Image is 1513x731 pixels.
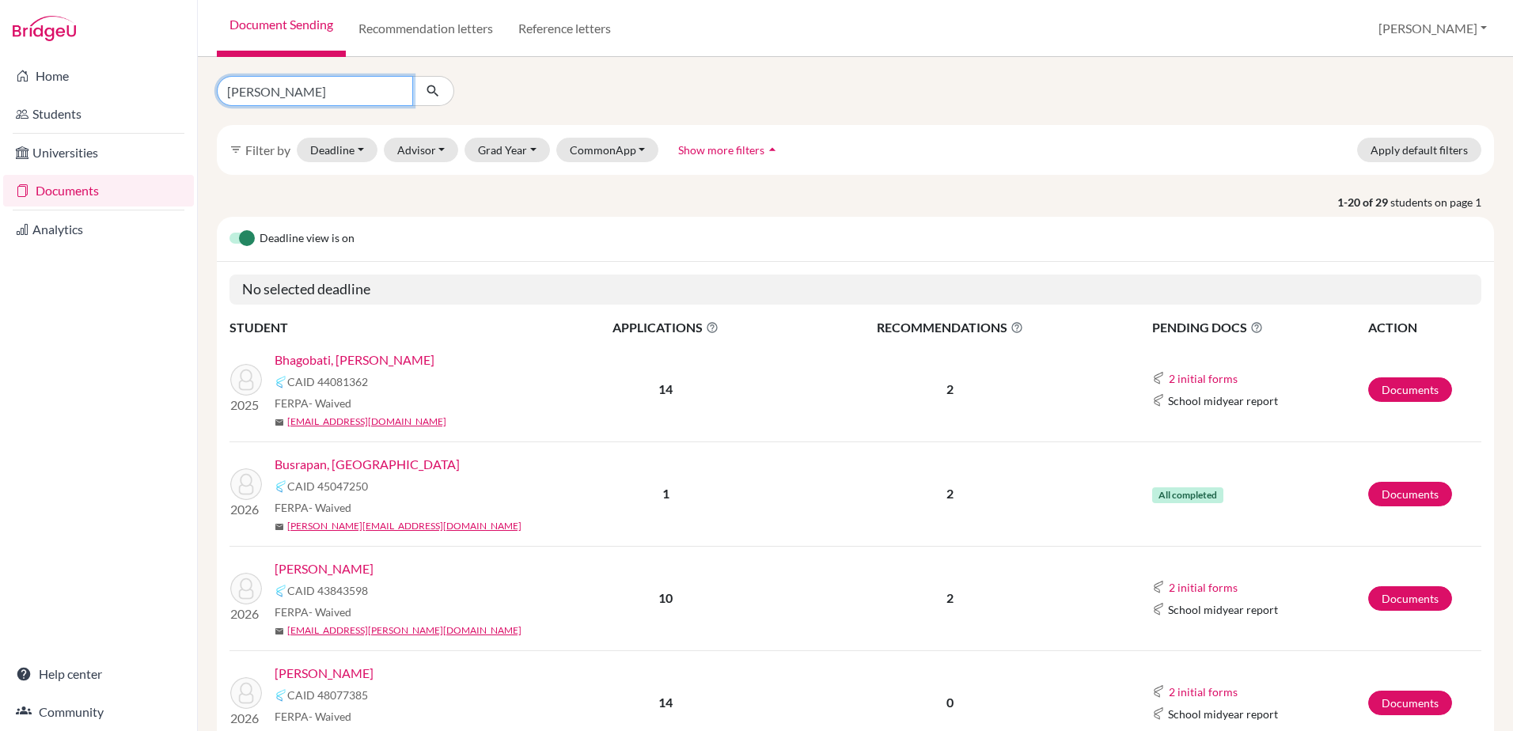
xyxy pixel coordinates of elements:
a: Universities [3,137,194,169]
img: Common App logo [275,480,287,493]
span: mail [275,627,284,636]
a: Documents [1368,586,1452,611]
span: mail [275,522,284,532]
span: APPLICATIONS [547,318,784,337]
a: Students [3,98,194,130]
span: FERPA [275,708,351,725]
a: Busrapan, [GEOGRAPHIC_DATA] [275,455,460,474]
img: Bridge-U [13,16,76,41]
a: Documents [1368,377,1452,402]
span: School midyear report [1168,601,1278,618]
img: Common App logo [1152,372,1165,384]
button: Deadline [297,138,377,162]
span: - Waived [309,501,351,514]
span: Filter by [245,142,290,157]
h5: No selected deadline [229,275,1481,305]
span: School midyear report [1168,706,1278,722]
span: All completed [1152,487,1223,503]
button: Apply default filters [1357,138,1481,162]
span: FERPA [275,604,351,620]
a: Documents [1368,691,1452,715]
p: 2025 [230,396,262,415]
button: 2 initial forms [1168,578,1238,597]
a: Bhagobati, [PERSON_NAME] [275,350,434,369]
img: Common App logo [275,585,287,597]
p: 0 [786,693,1113,712]
p: 2 [786,589,1113,608]
p: 2026 [230,500,262,519]
span: PENDING DOCS [1152,318,1367,337]
a: Documents [3,175,194,206]
b: 14 [658,695,673,710]
th: ACTION [1367,317,1481,338]
a: [PERSON_NAME] [275,559,374,578]
a: Documents [1368,482,1452,506]
p: 2026 [230,709,262,728]
span: students on page 1 [1390,194,1494,210]
img: Common App logo [275,689,287,702]
a: [PERSON_NAME] [275,664,374,683]
span: mail [275,418,284,427]
button: Show more filtersarrow_drop_up [665,138,794,162]
button: Grad Year [465,138,550,162]
img: Leung, Matthew [230,677,262,709]
img: Common App logo [1152,603,1165,615]
input: Find student by name... [217,76,413,106]
a: [PERSON_NAME][EMAIL_ADDRESS][DOMAIN_NAME] [287,519,521,533]
th: STUDENT [229,317,546,338]
a: [EMAIL_ADDRESS][DOMAIN_NAME] [287,415,446,429]
span: RECOMMENDATIONS [786,318,1113,337]
a: Home [3,60,194,92]
i: filter_list [229,143,242,156]
img: Common App logo [1152,581,1165,593]
p: 2 [786,380,1113,399]
span: - Waived [309,605,351,619]
img: Common App logo [1152,394,1165,407]
img: Hammerson-Jones, William [230,573,262,604]
span: - Waived [309,710,351,723]
b: 10 [658,590,673,605]
p: 2026 [230,604,262,623]
button: CommonApp [556,138,659,162]
span: CAID 44081362 [287,373,368,390]
button: Advisor [384,138,459,162]
span: - Waived [309,396,351,410]
b: 14 [658,381,673,396]
i: arrow_drop_up [764,142,780,157]
span: FERPA [275,395,351,411]
span: School midyear report [1168,392,1278,409]
a: [EMAIL_ADDRESS][PERSON_NAME][DOMAIN_NAME] [287,623,521,638]
span: CAID 45047250 [287,478,368,494]
a: Analytics [3,214,194,245]
b: 1 [662,486,669,501]
strong: 1-20 of 29 [1337,194,1390,210]
img: Busrapan, Pran [230,468,262,500]
span: CAID 43843598 [287,582,368,599]
a: Help center [3,658,194,690]
span: Show more filters [678,143,764,157]
a: Community [3,696,194,728]
img: Common App logo [1152,685,1165,698]
img: Bhagobati, Henry [230,364,262,396]
p: 2 [786,484,1113,503]
span: CAID 48077385 [287,687,368,703]
span: FERPA [275,499,351,516]
span: Deadline view is on [260,229,355,248]
button: 2 initial forms [1168,369,1238,388]
button: [PERSON_NAME] [1371,13,1494,44]
img: Common App logo [1152,707,1165,720]
button: 2 initial forms [1168,683,1238,701]
img: Common App logo [275,376,287,388]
